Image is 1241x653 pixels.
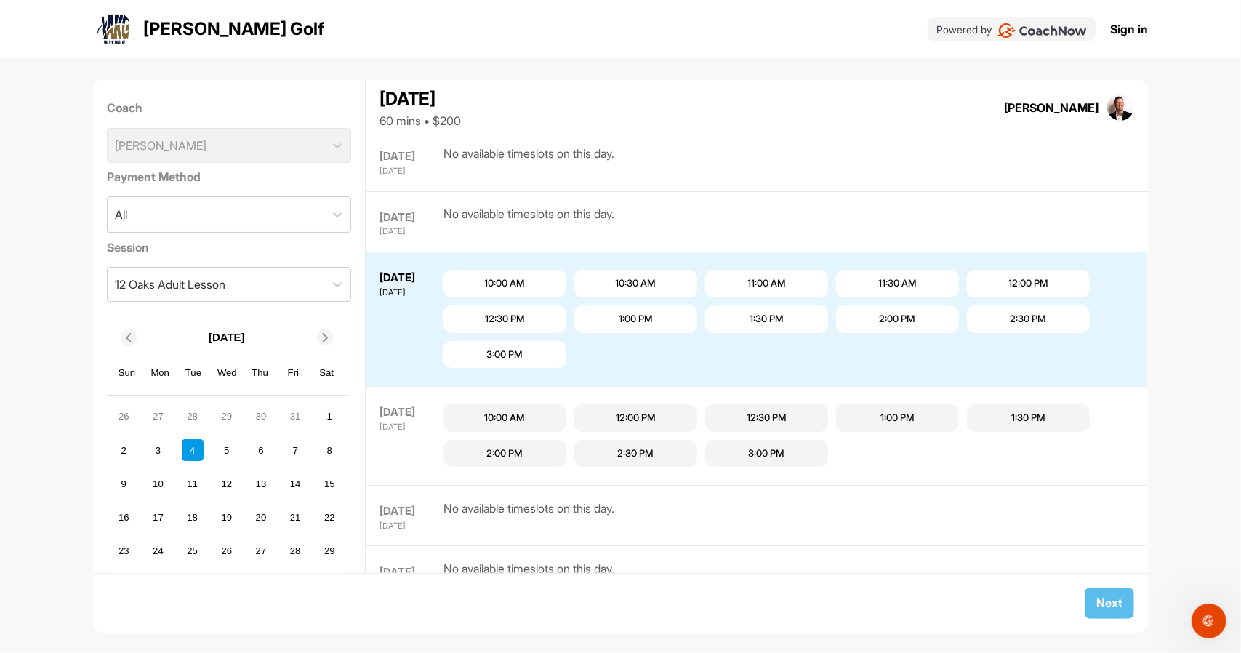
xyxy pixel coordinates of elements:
[747,276,786,291] div: 11:00 AM
[250,406,272,428] div: Choose Thursday, October 30th, 2025
[113,406,134,428] div: Choose Sunday, October 26th, 2025
[879,312,915,326] div: 2:00 PM
[443,500,614,532] div: No available timeslots on this day.
[1107,94,1135,121] img: square_33d1b9b665a970990590299d55b62fd8.jpg
[317,364,336,382] div: Sat
[379,564,440,581] div: [DATE]
[486,348,523,362] div: 3:00 PM
[182,507,204,529] div: Choose Tuesday, November 18th, 2025
[379,165,440,177] div: [DATE]
[379,270,440,287] div: [DATE]
[379,148,440,165] div: [DATE]
[379,421,440,433] div: [DATE]
[318,473,340,495] div: Choose Saturday, November 15th, 2025
[115,276,225,293] div: 12 Oaks Adult Lesson
[216,507,238,529] div: Choose Wednesday, November 19th, 2025
[379,520,440,532] div: [DATE]
[250,507,272,529] div: Choose Thursday, November 20th, 2025
[379,503,440,520] div: [DATE]
[182,473,204,495] div: Choose Tuesday, November 11th, 2025
[209,329,245,346] p: [DATE]
[150,364,169,382] div: Mon
[184,364,203,382] div: Tue
[997,23,1087,38] img: CoachNow
[284,540,306,562] div: Choose Friday, November 28th, 2025
[113,507,134,529] div: Choose Sunday, November 16th, 2025
[484,276,525,291] div: 10:00 AM
[1010,312,1046,326] div: 2:30 PM
[379,225,440,238] div: [DATE]
[880,411,915,425] div: 1:00 PM
[284,364,303,382] div: Fri
[1110,20,1148,38] a: Sign in
[250,540,272,562] div: Choose Thursday, November 27th, 2025
[318,439,340,461] div: Choose Saturday, November 8th, 2025
[748,446,784,461] div: 3:00 PM
[878,276,917,291] div: 11:30 AM
[1004,99,1099,116] div: [PERSON_NAME]
[284,473,306,495] div: Choose Friday, November 14th, 2025
[379,287,440,299] div: [DATE]
[216,406,238,428] div: Choose Wednesday, October 29th, 2025
[284,507,306,529] div: Choose Friday, November 21st, 2025
[1192,604,1226,638] iframe: Intercom live chat
[936,22,992,37] p: Powered by
[182,439,204,461] div: Choose Tuesday, November 4th, 2025
[115,206,127,223] div: All
[318,507,340,529] div: Choose Saturday, November 22nd, 2025
[113,473,134,495] div: Choose Sunday, November 9th, 2025
[97,12,132,47] img: logo
[443,560,614,593] div: No available timeslots on this day.
[143,16,324,42] p: [PERSON_NAME] Golf
[284,439,306,461] div: Choose Friday, November 7th, 2025
[747,411,787,425] div: 12:30 PM
[182,540,204,562] div: Choose Tuesday, November 25th, 2025
[443,205,614,238] div: No available timeslots on this day.
[217,364,236,382] div: Wed
[251,364,270,382] div: Thu
[107,168,352,185] label: Payment Method
[1085,588,1134,619] button: Next
[750,312,784,326] div: 1:30 PM
[284,406,306,428] div: Choose Friday, October 31st, 2025
[617,446,654,461] div: 2:30 PM
[182,406,204,428] div: Choose Tuesday, October 28th, 2025
[147,540,169,562] div: Choose Monday, November 24th, 2025
[1096,596,1122,610] span: Next
[485,312,525,326] div: 12:30 PM
[1008,276,1048,291] div: 12:00 PM
[113,439,134,461] div: Choose Sunday, November 2nd, 2025
[619,312,653,326] div: 1:00 PM
[250,439,272,461] div: Choose Thursday, November 6th, 2025
[147,507,169,529] div: Choose Monday, November 17th, 2025
[379,112,461,129] div: 60 mins • $200
[379,404,440,421] div: [DATE]
[111,404,342,598] div: month 2025-11
[147,406,169,428] div: Choose Monday, October 27th, 2025
[484,411,525,425] div: 10:00 AM
[147,439,169,461] div: Choose Monday, November 3rd, 2025
[1011,411,1045,425] div: 1:30 PM
[318,406,340,428] div: Choose Saturday, November 1st, 2025
[113,540,134,562] div: Choose Sunday, November 23rd, 2025
[379,209,440,226] div: [DATE]
[216,439,238,461] div: Choose Wednesday, November 5th, 2025
[443,145,614,177] div: No available timeslots on this day.
[107,239,352,256] label: Session
[216,473,238,495] div: Choose Wednesday, November 12th, 2025
[615,276,656,291] div: 10:30 AM
[216,540,238,562] div: Choose Wednesday, November 26th, 2025
[107,99,352,116] label: Coach
[318,540,340,562] div: Choose Saturday, November 29th, 2025
[147,473,169,495] div: Choose Monday, November 10th, 2025
[379,86,461,112] div: [DATE]
[616,411,656,425] div: 12:00 PM
[118,364,137,382] div: Sun
[486,446,523,461] div: 2:00 PM
[250,473,272,495] div: Choose Thursday, November 13th, 2025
